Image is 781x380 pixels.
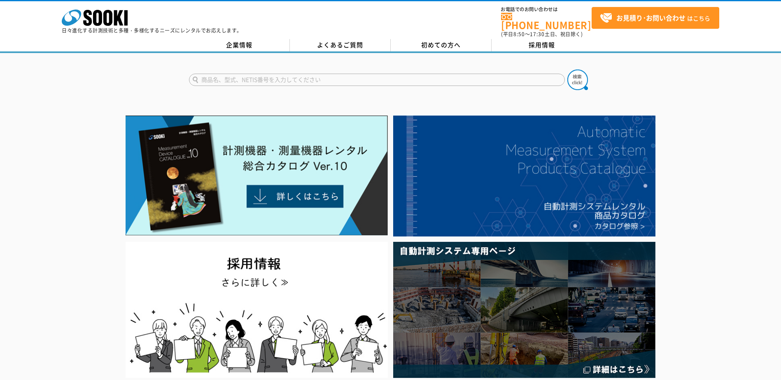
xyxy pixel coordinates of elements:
[189,74,565,86] input: 商品名、型式、NETIS番号を入力してください
[393,242,655,378] img: 自動計測システム専用ページ
[600,12,710,24] span: はこちら
[189,39,290,51] a: 企業情報
[393,116,655,236] img: 自動計測システムカタログ
[290,39,391,51] a: よくあるご質問
[421,40,461,49] span: 初めての方へ
[592,7,719,29] a: お見積り･お問い合わせはこちら
[616,13,685,23] strong: お見積り･お問い合わせ
[126,116,388,236] img: Catalog Ver10
[501,30,583,38] span: (平日 ～ 土日、祝日除く)
[501,7,592,12] span: お電話でのお問い合わせは
[62,28,242,33] p: 日々進化する計測技術と多種・多様化するニーズにレンタルでお応えします。
[501,13,592,30] a: [PHONE_NUMBER]
[530,30,545,38] span: 17:30
[126,242,388,378] img: SOOKI recruit
[567,70,588,90] img: btn_search.png
[513,30,525,38] span: 8:50
[391,39,492,51] a: 初めての方へ
[492,39,592,51] a: 採用情報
